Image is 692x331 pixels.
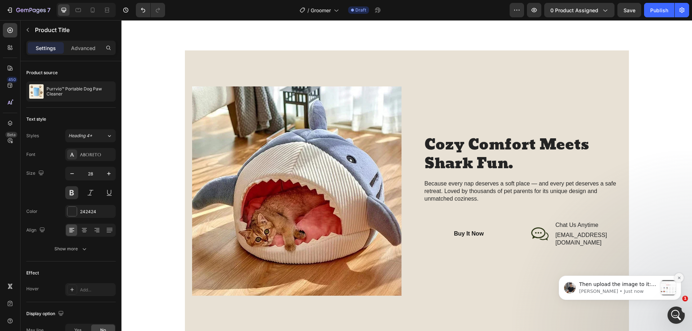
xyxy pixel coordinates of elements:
p: 7 [47,6,50,14]
p: Settings [36,44,56,52]
iframe: Intercom live chat [667,307,685,324]
div: Buy It Now [332,210,362,218]
div: Show more [54,245,88,252]
img: product feature img [29,84,44,99]
p: Purrvio™ Portable Dog Paw Cleaner [46,86,113,97]
span: 0 product assigned [550,6,598,14]
div: 242424 [80,209,114,215]
span: Heading 4* [68,133,92,139]
p: Advanced [71,44,96,52]
div: Add... [80,287,114,293]
span: / [307,6,309,14]
span: Groomer [311,6,331,14]
button: Dismiss notification [127,43,136,52]
span: 1 [682,296,688,301]
span: Draft [355,7,366,13]
div: Display option [26,309,65,319]
button: Publish [644,3,674,17]
h2: Cozy Comfort Meets Shark Fun. [302,115,500,153]
div: Size [26,169,45,178]
p: [EMAIL_ADDRESS][DOMAIN_NAME] [434,211,500,227]
div: Undo/Redo [136,3,165,17]
iframe: To enrich screen reader interactions, please activate Accessibility in Grammarly extension settings [121,20,692,331]
div: Text style [26,116,46,122]
div: Aboreto [80,152,114,158]
p: Message from Tony, sent Just now [31,58,109,64]
div: Styles [26,133,39,139]
img: Profile image for Tony [16,52,28,63]
div: Beta [5,132,17,138]
div: Product source [26,70,58,76]
div: Effect [26,270,39,276]
p: Because every nap deserves a soft place — and every pet deserves a safe retreat. Loved by thousan... [303,160,500,182]
p: Chat Us Anytime [434,201,500,209]
button: 0 product assigned [544,3,615,17]
div: Hover [26,286,39,292]
button: Save [617,3,641,17]
button: Show more [26,242,116,255]
button: 7 [3,3,54,17]
div: message notification from Tony, Just now. Then upload the image to it: From there on, the metafie... [11,45,133,70]
div: Publish [650,6,668,14]
div: Color [26,208,37,215]
div: 450 [7,77,17,82]
iframe: Intercom notifications message [548,230,692,312]
div: Align [26,225,46,235]
div: Font [26,151,35,158]
button: Buy It Now [302,205,393,223]
p: Then upload the image to it: From there on, the metafield will display with the uploaded image wh... [31,51,109,58]
span: Save [624,7,635,13]
p: Product Title [35,26,113,34]
button: Heading 4* [65,129,116,142]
